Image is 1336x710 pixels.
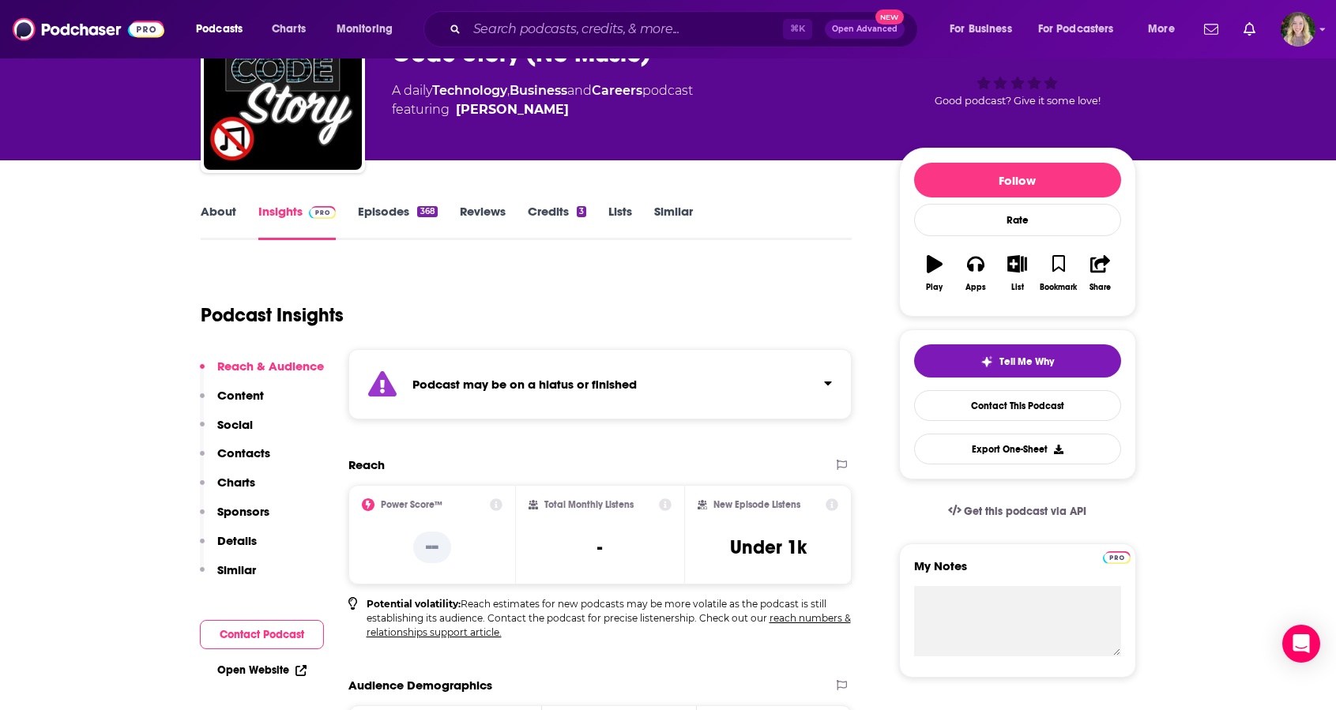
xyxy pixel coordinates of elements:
h2: Power Score™ [381,499,442,510]
button: open menu [1028,17,1137,42]
span: ⌘ K [783,19,812,39]
p: Reach & Audience [217,359,324,374]
a: InsightsPodchaser Pro [258,204,337,240]
div: Search podcasts, credits, & more... [438,11,933,47]
a: Business [510,83,567,98]
span: Tell Me Why [999,355,1054,368]
span: Open Advanced [832,25,898,33]
button: List [996,245,1037,302]
p: Details [217,533,257,548]
a: Pro website [1103,549,1131,564]
h3: Under 1k [730,535,807,559]
div: Share [1089,283,1111,292]
span: featuring [392,100,693,119]
button: Play [914,245,955,302]
b: Potential volatility: [367,598,461,610]
a: Open Website [217,663,307,677]
button: open menu [185,17,263,42]
img: Podchaser Pro [1103,551,1131,564]
a: Lists [608,204,632,240]
span: Charts [272,18,306,40]
a: Similar [654,204,693,240]
a: reach numbers & relationships support article. [367,612,851,638]
a: Reviews [460,204,506,240]
p: Sponsors [217,504,269,519]
a: Noah Labhart [456,100,569,119]
a: Careers [592,83,642,98]
button: Show profile menu [1281,12,1315,47]
button: Details [200,533,257,562]
p: Reach estimates for new podcasts may be more volatile as the podcast is still establishing its au... [367,597,852,640]
button: Apps [955,245,996,302]
a: Episodes368 [358,204,437,240]
div: List [1011,283,1024,292]
p: Contacts [217,445,270,460]
button: Content [200,388,264,417]
div: Open Intercom Messenger [1282,625,1320,663]
div: Bookmark [1040,283,1077,292]
span: Get this podcast via API [964,505,1086,518]
a: About [201,204,236,240]
button: Charts [200,475,255,504]
a: Contact This Podcast [914,390,1121,421]
h2: Reach [348,457,385,472]
img: User Profile [1281,12,1315,47]
div: Good podcast? Give it some love! [899,23,1136,121]
p: Similar [217,562,256,577]
span: Podcasts [196,18,243,40]
p: Social [217,417,253,432]
img: Podchaser - Follow, Share and Rate Podcasts [13,14,164,44]
img: tell me why sparkle [980,355,993,368]
input: Search podcasts, credits, & more... [467,17,783,42]
h2: Audience Demographics [348,678,492,693]
div: Play [926,283,943,292]
button: tell me why sparkleTell Me Why [914,344,1121,378]
span: Monitoring [337,18,393,40]
span: , [507,83,510,98]
span: Logged in as lauren19365 [1281,12,1315,47]
a: Show notifications dropdown [1237,16,1262,43]
button: Contact Podcast [200,620,324,649]
img: Podchaser Pro [309,206,337,219]
a: Credits3 [528,204,586,240]
button: open menu [326,17,413,42]
div: 3 [577,206,586,217]
a: Technology [432,83,507,98]
a: Show notifications dropdown [1198,16,1225,43]
h2: New Episode Listens [713,499,800,510]
div: 368 [417,206,437,217]
button: Contacts [200,445,270,475]
span: For Podcasters [1038,18,1114,40]
h1: Podcast Insights [201,303,344,327]
button: Sponsors [200,504,269,533]
button: Share [1079,245,1120,302]
button: Export One-Sheet [914,434,1121,464]
button: Reach & Audience [200,359,324,388]
span: More [1148,18,1175,40]
button: open menu [939,17,1032,42]
span: For Business [950,18,1012,40]
button: Social [200,417,253,446]
div: A daily podcast [392,81,693,119]
div: Rate [914,204,1121,236]
img: Code Story (No Music) [204,12,362,170]
span: New [875,9,904,24]
button: open menu [1137,17,1195,42]
button: Similar [200,562,256,592]
p: -- [413,532,451,563]
button: Bookmark [1038,245,1079,302]
span: and [567,83,592,98]
a: Charts [262,17,315,42]
p: Charts [217,475,255,490]
section: Click to expand status details [348,349,852,419]
p: Content [217,388,264,403]
label: My Notes [914,558,1121,586]
a: Get this podcast via API [935,492,1100,531]
button: Follow [914,163,1121,197]
strong: Podcast may be on a hiatus or finished [412,377,637,392]
span: Good podcast? Give it some love! [935,95,1101,107]
button: Open AdvancedNew [825,20,905,39]
h3: - [597,535,602,559]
